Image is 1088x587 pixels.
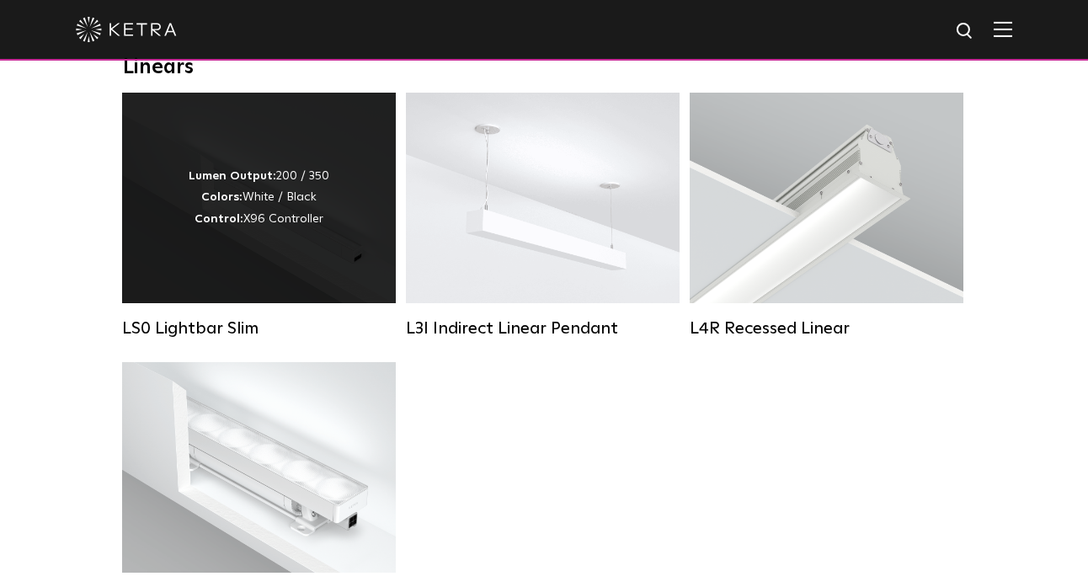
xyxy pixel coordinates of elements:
[690,318,963,339] div: L4R Recessed Linear
[195,213,243,225] strong: Control:
[690,93,963,337] a: L4R Recessed Linear Lumen Output:400 / 600 / 800 / 1000Colors:White / BlackControl:Lutron Clear C...
[406,318,680,339] div: L3I Indirect Linear Pendant
[189,170,276,182] strong: Lumen Output:
[994,21,1012,37] img: Hamburger%20Nav.svg
[406,93,680,337] a: L3I Indirect Linear Pendant Lumen Output:400 / 600 / 800 / 1000Housing Colors:White / BlackContro...
[123,56,965,80] div: Linears
[122,93,396,337] a: LS0 Lightbar Slim Lumen Output:200 / 350Colors:White / BlackControl:X96 Controller
[201,191,243,203] strong: Colors:
[955,21,976,42] img: search icon
[76,17,177,42] img: ketra-logo-2019-white
[189,166,329,230] div: 200 / 350 White / Black X96 Controller
[122,318,396,339] div: LS0 Lightbar Slim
